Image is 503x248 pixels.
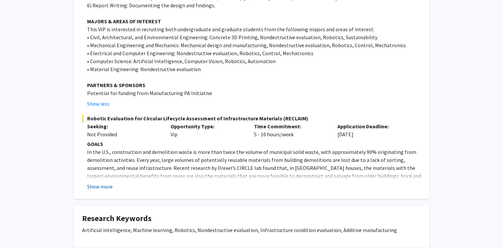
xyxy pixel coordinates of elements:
div: Not Provided [87,130,161,138]
span: Robotic Evaluation for Circular Lifecycle Assessment of Infrastructure Materials (RECLAIM) [82,114,421,122]
div: Vip [166,122,249,138]
p: Artificial intelligence, Machine learning, Robotics, Nondestructive evaluation, Infrastructure co... [82,226,421,234]
iframe: Chat [5,218,28,243]
strong: PARTNERS & SPONSORS [87,82,145,88]
p: Time Commitment: [254,122,327,130]
strong: MAJORS & AREAS OF INTEREST [87,18,161,25]
p: • Material Engineering: Nondestructive evaluation [87,65,421,73]
p: • Mechanical Engineering and Mechanics: Mechanical design and manufacturing, Nondestructive evalu... [87,41,421,49]
p: • Computer Science: Artificial Intelligence, Computer Vision, Robotics, Automation [87,57,421,65]
p: Potential for funding from Manufacturing PA Initiative [87,89,421,97]
button: Show more [87,183,113,190]
p: In the U.S., construction and demolition waste is more than twice the volume of municipal solid w... [87,148,421,188]
p: Seeking: [87,122,161,130]
div: 5 - 10 hours/week [249,122,332,138]
strong: GOALS [87,141,103,147]
button: Show less [87,100,109,108]
div: [DATE] [332,122,416,138]
p: • Electrical and Computer Engineering: Nondestructive evaluation, Robotics, Control, Mechatronics [87,49,421,57]
h4: Research Keywords [82,214,421,223]
p: 6) Report Writing: Documenting the design and findings. [87,1,421,9]
p: • Civil, Architectural, and Environmental Engineering: Concrete 3D Printing, Nondestructive evalu... [87,33,421,41]
p: Opportunity Type: [171,122,244,130]
p: Application Deadline: [337,122,411,130]
p: This VIP is interested in recruiting both undergraduate and graduate students from the following ... [87,25,421,33]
